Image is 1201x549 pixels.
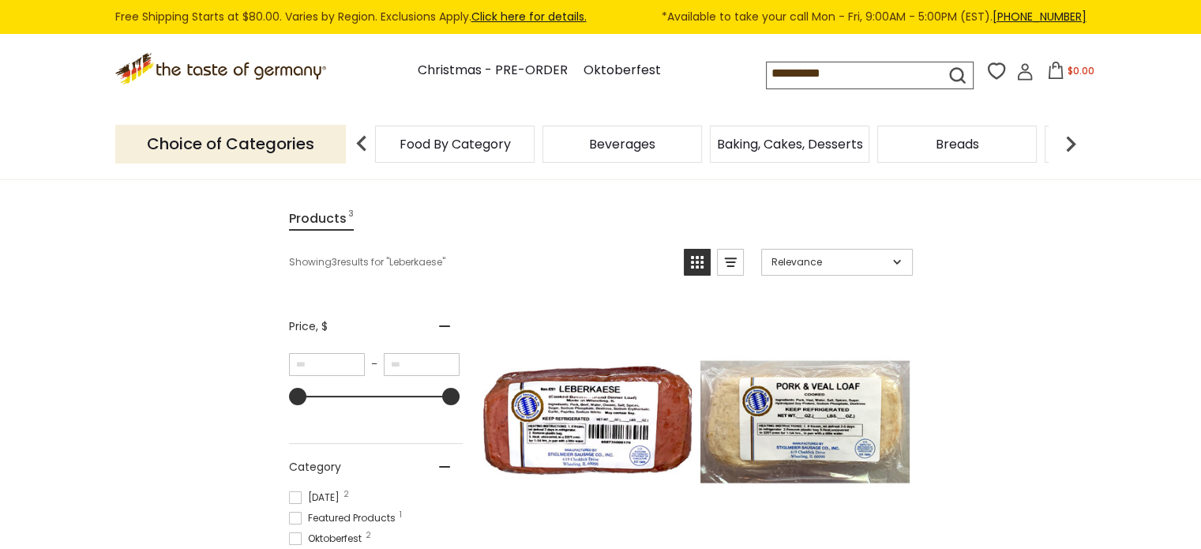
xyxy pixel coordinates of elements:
span: Relevance [771,255,888,269]
a: Baking, Cakes, Desserts [717,138,863,150]
p: Choice of Categories [115,125,346,164]
a: Christmas - PRE-ORDER [418,60,568,81]
a: Breads [936,138,979,150]
span: 2 [343,491,349,498]
div: Showing results for " " [289,249,672,276]
span: 2 [366,532,371,540]
span: , $ [316,318,328,334]
a: Click here for details. [471,9,587,24]
img: previous arrow [346,128,377,160]
button: $0.00 [1037,62,1104,85]
span: Category [289,459,341,476]
a: Food By Category [400,138,511,150]
div: Free Shipping Starts at $80.00. Varies by Region. Exclusions Apply. [115,8,1087,26]
img: next arrow [1055,128,1087,160]
span: Oktoberfest [289,532,366,546]
a: View Products Tab [289,208,354,231]
b: 3 [332,255,337,269]
a: View grid mode [684,249,711,276]
input: Minimum value [289,353,365,376]
a: Sort options [761,249,913,276]
a: Beverages [589,138,655,150]
span: *Available to take your call Mon - Fri, 9:00AM - 5:00PM (EST). [662,8,1087,26]
span: 1 [400,511,402,519]
span: [DATE] [289,491,344,505]
span: 3 [348,208,354,229]
a: View list mode [717,249,744,276]
span: – [365,357,384,371]
a: [PHONE_NUMBER] [993,9,1087,24]
span: Featured Products [289,511,400,525]
a: Oktoberfest [584,60,661,81]
span: $0.00 [1068,64,1094,77]
input: Maximum value [384,353,460,376]
span: Price [289,318,328,335]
